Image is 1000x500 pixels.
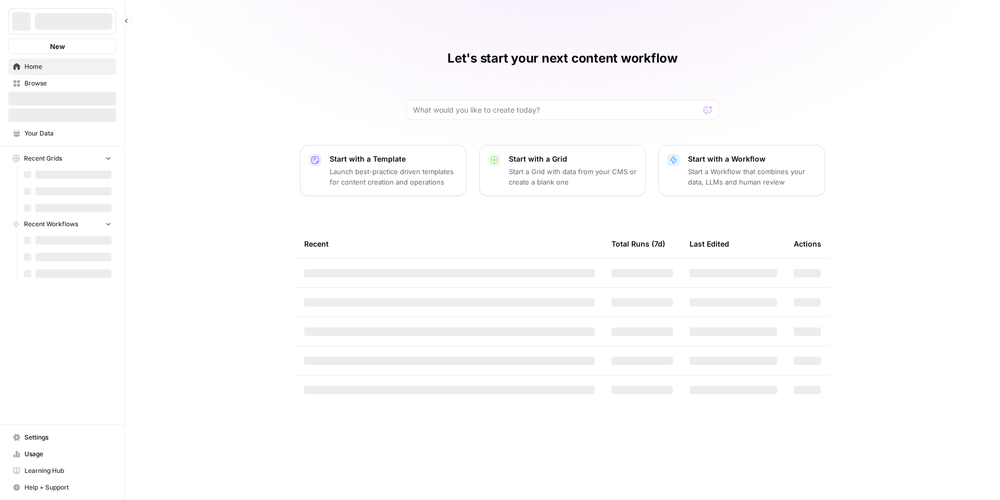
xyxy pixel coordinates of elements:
[413,105,699,115] input: What would you like to create today?
[8,462,116,479] a: Learning Hub
[24,154,62,163] span: Recent Grids
[447,50,678,67] h1: Let's start your next content workflow
[8,479,116,496] button: Help + Support
[24,79,111,88] span: Browse
[24,449,111,459] span: Usage
[658,145,825,196] button: Start with a WorkflowStart a Workflow that combines your data, LLMs and human review
[304,229,595,258] div: Recent
[24,129,111,138] span: Your Data
[8,75,116,92] a: Browse
[8,151,116,166] button: Recent Grids
[509,154,637,164] p: Start with a Grid
[794,229,821,258] div: Actions
[24,62,111,71] span: Home
[24,483,111,492] span: Help + Support
[688,166,816,187] p: Start a Workflow that combines your data, LLMs and human review
[8,125,116,142] a: Your Data
[479,145,646,196] button: Start with a GridStart a Grid with data from your CMS or create a blank one
[330,166,458,187] p: Launch best-practice driven templates for content creation and operations
[24,466,111,475] span: Learning Hub
[8,446,116,462] a: Usage
[8,429,116,446] a: Settings
[611,229,665,258] div: Total Runs (7d)
[24,433,111,442] span: Settings
[8,58,116,75] a: Home
[688,154,816,164] p: Start with a Workflow
[8,39,116,54] button: New
[330,154,458,164] p: Start with a Template
[8,216,116,232] button: Recent Workflows
[24,219,78,229] span: Recent Workflows
[690,229,729,258] div: Last Edited
[509,166,637,187] p: Start a Grid with data from your CMS or create a blank one
[300,145,467,196] button: Start with a TemplateLaunch best-practice driven templates for content creation and operations
[50,41,65,52] span: New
